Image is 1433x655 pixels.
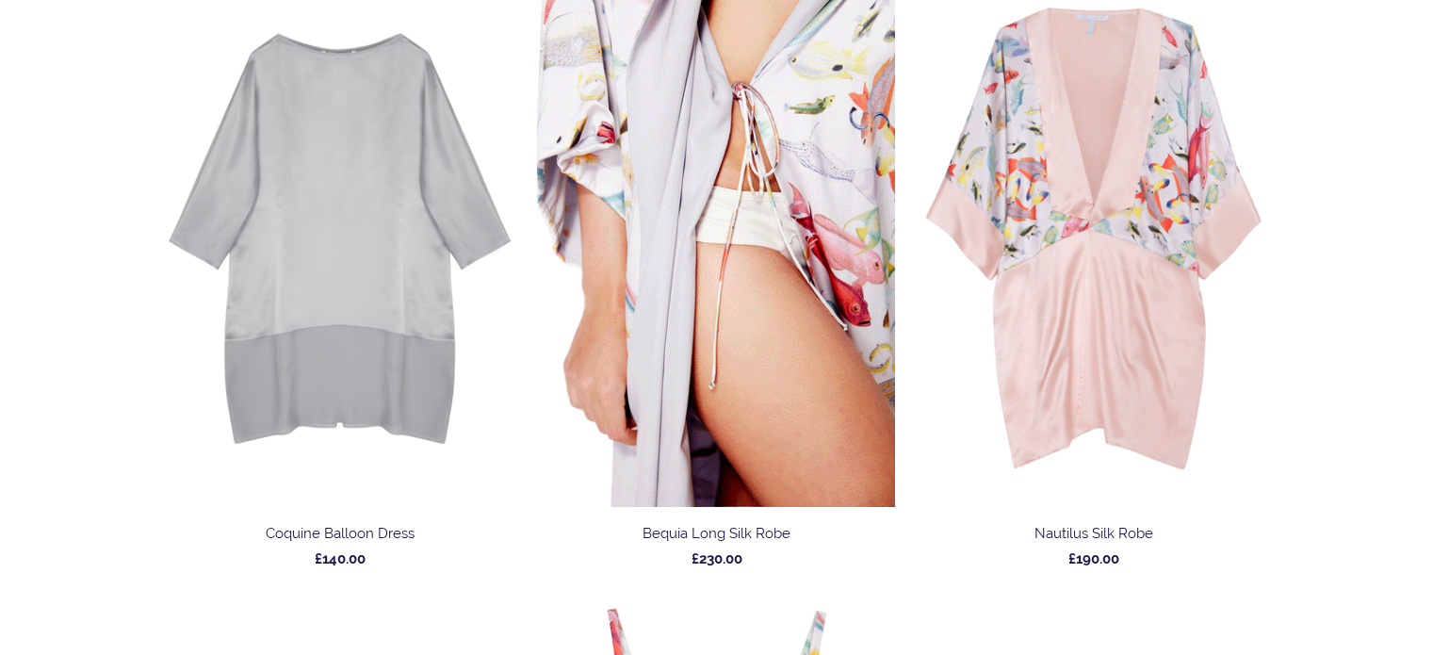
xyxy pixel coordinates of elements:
span: £190.00 [1067,550,1118,567]
span: £230.00 [691,550,741,567]
span: Bequia Long Silk Robe [643,525,790,542]
span: £140.00 [314,550,365,567]
span: Coquine Balloon Dress [265,525,414,542]
span: Nautilus Silk Robe [1034,525,1152,542]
